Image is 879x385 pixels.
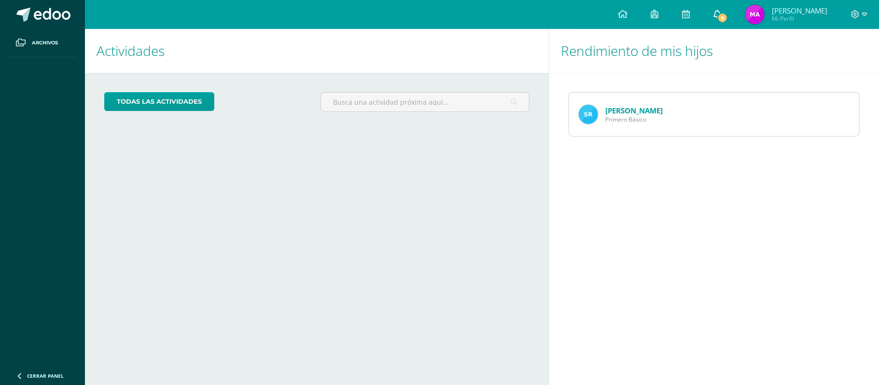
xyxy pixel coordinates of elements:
a: [PERSON_NAME] [605,106,663,115]
span: Cerrar panel [27,372,64,379]
img: ef485505363f2d554e87cdd9619efce2.png [579,105,598,124]
a: todas las Actividades [104,92,214,111]
span: Archivos [32,39,58,47]
span: Primero Básico [605,115,663,124]
h1: Actividades [97,29,537,73]
h1: Rendimiento de mis hijos [561,29,867,73]
input: Busca una actividad próxima aquí... [321,93,529,111]
img: 46525eb70ed3ede874af3e8592fa40d0.png [745,5,765,24]
span: Mi Perfil [772,14,827,23]
span: [PERSON_NAME] [772,6,827,15]
span: 6 [717,13,728,23]
a: Archivos [8,29,77,57]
